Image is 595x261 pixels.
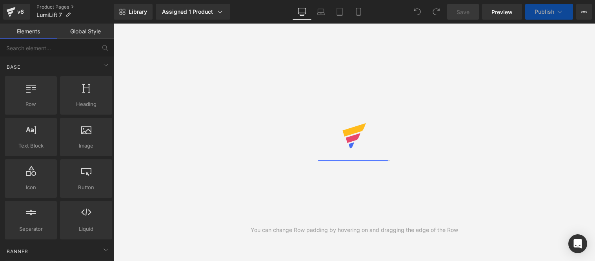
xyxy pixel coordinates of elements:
a: Laptop [311,4,330,20]
span: Base [6,63,21,71]
button: Undo [409,4,425,20]
button: Publish [525,4,573,20]
a: Product Pages [36,4,114,10]
span: LumiLift 7 [36,12,62,18]
span: Button [62,183,110,192]
span: Text Block [7,142,55,150]
a: Preview [482,4,522,20]
span: Save [457,8,469,16]
span: Banner [6,248,29,255]
span: Preview [491,8,513,16]
div: v6 [16,7,25,17]
a: Desktop [293,4,311,20]
a: v6 [3,4,30,20]
span: Liquid [62,225,110,233]
button: Redo [428,4,444,20]
span: Publish [535,9,554,15]
span: Icon [7,183,55,192]
span: Heading [62,100,110,108]
span: Separator [7,225,55,233]
span: Row [7,100,55,108]
button: More [576,4,592,20]
span: Image [62,142,110,150]
div: Assigned 1 Product [162,8,224,16]
div: You can change Row padding by hovering on and dragging the edge of the Row [251,226,458,234]
a: Mobile [349,4,368,20]
a: Tablet [330,4,349,20]
a: New Library [114,4,153,20]
div: Open Intercom Messenger [568,234,587,253]
a: Global Style [57,24,114,39]
span: Library [129,8,147,15]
